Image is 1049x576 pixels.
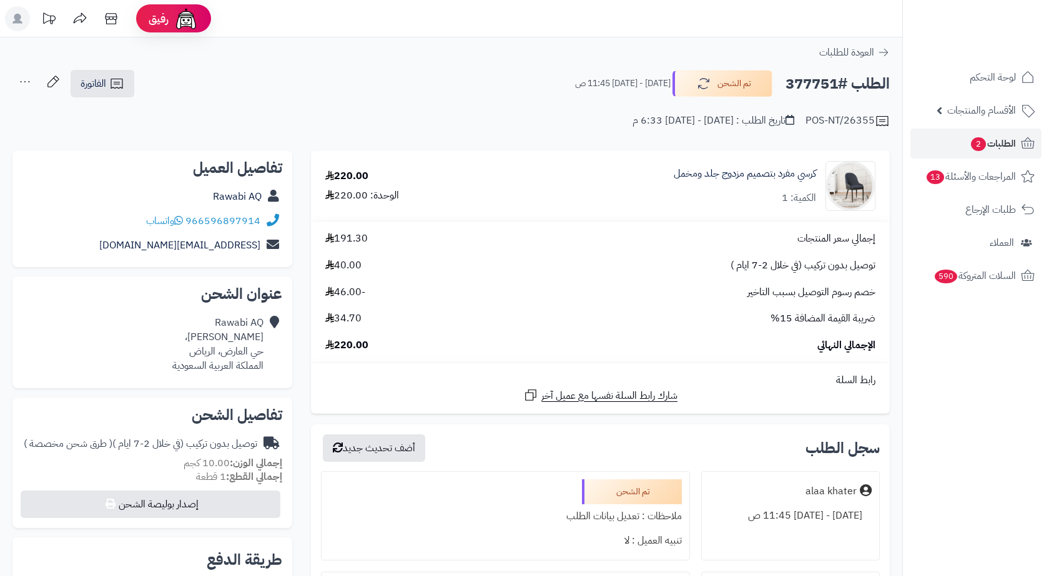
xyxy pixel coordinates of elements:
[786,71,890,97] h2: الطلب #377751
[325,232,368,246] span: 191.30
[329,529,681,553] div: تنبيه العميل : لا
[523,388,677,403] a: شارك رابط السلة نفسها مع عميل آخر
[947,102,1016,119] span: الأقسام والمنتجات
[805,441,880,456] h3: سجل الطلب
[325,258,362,273] span: 40.00
[22,408,282,422] h2: تفاصيل الشحن
[149,11,169,26] span: رفيق
[933,267,1016,285] span: السلات المتروكة
[926,170,945,185] span: 13
[910,62,1042,92] a: لوحة التحكم
[541,389,677,403] span: شارك رابط السلة نفسها مع عميل آخر
[990,234,1014,251] span: العملاء
[207,552,282,567] h2: طريقة الدفع
[99,238,260,253] a: [EMAIL_ADDRESS][DOMAIN_NAME]
[805,114,890,129] div: POS-NT/26355
[146,213,183,228] a: واتساب
[965,201,1016,218] span: طلبات الإرجاع
[819,45,890,60] a: العودة للطلبات
[22,286,282,301] h2: عنوان الشحن
[213,189,262,204] a: Rawabi AQ
[316,373,885,388] div: رابط السلة
[81,76,106,91] span: الفاتورة
[24,437,257,451] div: توصيل بدون تركيب (في خلال 2-7 ايام )
[329,504,681,529] div: ملاحظات : تعديل بيانات الطلب
[747,285,875,300] span: خصم رسوم التوصيل بسبب التاخير
[633,114,794,128] div: تاريخ الطلب : [DATE] - [DATE] 6:33 م
[771,311,875,326] span: ضريبة القيمة المضافة 15%
[24,436,112,451] span: ( طرق شحن مخصصة )
[970,69,1016,86] span: لوحة التحكم
[323,434,425,462] button: أضف تحديث جديد
[325,188,399,203] div: الوحدة: 220.00
[805,484,857,499] div: alaa khater
[731,258,875,273] span: توصيل بدون تركيب (في خلال 2-7 ايام )
[226,469,282,484] strong: إجمالي القطع:
[797,232,875,246] span: إجمالي سعر المنتجات
[964,9,1037,36] img: logo-2.png
[71,70,134,97] a: الفاتورة
[325,169,368,183] div: 220.00
[925,168,1016,185] span: المراجعات والأسئلة
[674,167,816,181] a: كرسي مفرد بتصميم مزدوج جلد ومخمل
[817,338,875,353] span: الإجمالي النهائي
[582,479,682,504] div: تم الشحن
[325,285,365,300] span: -46.00
[22,160,282,175] h2: تفاصيل العميل
[185,213,260,228] a: 966596897914
[970,137,987,152] span: 2
[21,491,280,518] button: إصدار بوليصة الشحن
[970,135,1016,152] span: الطلبات
[672,71,772,97] button: تم الشحن
[819,45,874,60] span: العودة للطلبات
[325,311,362,326] span: 34.70
[910,228,1042,258] a: العملاء
[910,261,1042,291] a: السلات المتروكة590
[325,338,368,353] span: 220.00
[910,129,1042,159] a: الطلبات2
[709,504,872,528] div: [DATE] - [DATE] 11:45 ص
[910,195,1042,225] a: طلبات الإرجاع
[575,77,671,90] small: [DATE] - [DATE] 11:45 ص
[230,456,282,471] strong: إجمالي الوزن:
[196,469,282,484] small: 1 قطعة
[172,316,263,373] div: Rawabi AQ [PERSON_NAME]، حي العارض، الرياض المملكة العربية السعودية
[184,456,282,471] small: 10.00 كجم
[33,6,64,34] a: تحديثات المنصة
[826,161,875,211] img: 1749034723-1-90x90.jpg
[910,162,1042,192] a: المراجعات والأسئلة13
[933,269,958,284] span: 590
[174,6,199,31] img: ai-face.png
[782,191,816,205] div: الكمية: 1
